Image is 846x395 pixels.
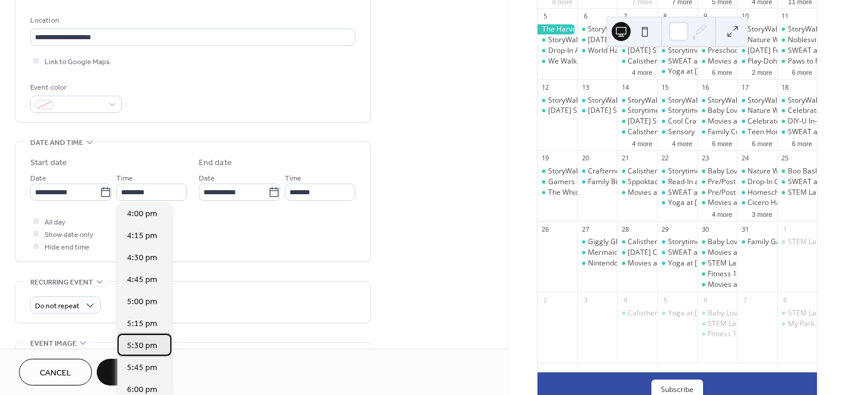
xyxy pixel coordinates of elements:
div: Storytime - Schoolhouse 7 Cafe [628,106,731,116]
div: Storytime - Chapter Book Lounge [668,106,777,116]
div: 14 [621,83,629,91]
div: Nintendo Switch Game Night - [GEOGRAPHIC_DATA] [588,258,761,268]
button: Cancel [19,359,92,385]
button: 6 more [787,138,817,148]
div: Movies at [GEOGRAPHIC_DATA] [708,56,813,67]
div: Monday Story Time - Westfield Library [577,106,617,116]
div: StoryWalk - Prather Park Carmel [777,24,817,34]
span: Show date only [44,229,93,241]
div: Sensory Fall Fest - Freedom Trail Park [657,127,697,137]
div: StoryWalk - [PERSON_NAME][GEOGRAPHIC_DATA] [628,96,794,106]
div: StoryWalk - [PERSON_NAME][GEOGRAPHIC_DATA] [588,96,755,106]
div: 13 [581,83,590,91]
div: 7 [740,295,749,304]
div: Calisthenics and Core - [PERSON_NAME][GEOGRAPHIC_DATA] [628,127,833,137]
div: Storytime - Chapter Book Lounge [657,106,697,116]
div: Yoga at Osprey Pointe Pavilion - Morse Park [657,308,697,318]
span: All day [44,216,65,229]
div: 9 [701,12,710,21]
div: Nature Walks - Grand Junction Plaza [737,35,777,45]
div: StoryWalk - Prather Park Carmel [737,96,777,106]
div: 6 [581,12,590,21]
div: Storytime - Chapter Book Lounge [668,237,777,247]
span: Time [285,172,301,185]
div: Movies at [GEOGRAPHIC_DATA] [628,188,733,198]
div: STEM Lab Saturdays - Westfield Library [777,188,817,198]
div: 1 [781,225,790,233]
div: STEM Lab Saturdays - Westfield Library [777,308,817,318]
div: Baby Love Story Time - Westfield Library [697,106,737,116]
div: Movies at Midtown [697,280,737,290]
div: StoryWalk - [PERSON_NAME][GEOGRAPHIC_DATA] [548,96,715,106]
div: STEM Lab Thursdays - Westfield Library [697,319,737,329]
div: 6 [701,295,710,304]
div: Fitness 101 - Prather Park [697,269,737,279]
div: StoryWalk - [PERSON_NAME][GEOGRAPHIC_DATA] [548,35,715,45]
button: Save [97,359,158,385]
div: Yoga at [GEOGRAPHIC_DATA][PERSON_NAME] [668,67,822,77]
div: Movies at [GEOGRAPHIC_DATA] [708,198,813,208]
div: Noblesville Farmers Market - Federal Hill Commons [777,35,817,45]
button: 4 more [667,138,697,148]
div: Storytime - Schoolhouse 7 Cafe [617,106,657,116]
span: 4:45 pm [127,274,157,286]
div: Calisthenics and Core - [PERSON_NAME][GEOGRAPHIC_DATA] [628,166,833,176]
div: Cicero Haunted Trail - Red Bridge Park [737,198,777,208]
div: Play-Doh Maker Station: Monsters - Carmel Library [737,56,777,67]
div: 21 [621,154,629,163]
div: Calisthenics and Core - Prather Park [617,127,657,137]
div: Yoga at Osprey Pointe Pavilion - Morse Park [657,198,697,208]
div: Movies at Midtown - Midtown Plaza Carmel [697,116,737,127]
div: Movies at [GEOGRAPHIC_DATA] [708,116,813,127]
div: StoryWalk - Prather Park Carmel [697,96,737,106]
div: The Harvest Moon Festival - Main Street Sheridan [538,24,577,34]
div: 29 [661,225,670,233]
div: Preschool Story Hour - Taylor Center of Natural History [697,46,737,56]
div: Calisthenics and Core - [PERSON_NAME][GEOGRAPHIC_DATA] [628,308,833,318]
div: Storytime - Chapter Book Lounge [657,237,697,247]
div: DIY-U In-Store Kids Workshops - Lowe's [777,116,817,127]
div: Crafternoon - [GEOGRAPHIC_DATA] [588,166,706,176]
div: Nintendo Switch Game Night - Carmel Library [577,258,617,268]
div: Movies at Midtown [617,188,657,198]
div: StoryWalk - Prather Park Carmel [657,96,697,106]
div: Cool Crafting Club Grades 1-5 - [GEOGRAPHIC_DATA] [668,116,844,127]
div: Family Bingo Night - [GEOGRAPHIC_DATA] [588,177,727,187]
div: Tuesday Story Time - Westfield Library [617,116,657,127]
div: Calisthenics and Core - [PERSON_NAME][GEOGRAPHIC_DATA] [628,56,833,67]
div: Pre/Post Natal Nature Walks - Carmel Parks [697,188,737,198]
div: Calisthenics and Core - Prather Park [617,56,657,67]
span: Link to Google Maps [44,56,110,68]
div: StoryWalk - Prather Park Carmel [577,24,617,34]
div: Sunday Stories Ages 2 and up - Noblesville Library [538,106,577,116]
span: 4:00 pm [127,208,157,220]
div: StoryWalk - Prather Park Carmel [577,96,617,106]
div: SWEAT at The Yard Outdoor Pilates - Fishers District [777,127,817,137]
div: Giggly Ghosts and Goblins - [GEOGRAPHIC_DATA] [588,237,752,247]
div: 8 [661,12,670,21]
div: Movies at Midtown - Midtown Plaza Carmel [697,56,737,67]
div: World Habitat Day Tree Planting 2025 [577,46,617,56]
button: 6 more [707,67,737,77]
div: Sppoktacular Boofest! - Westfield Library [617,177,657,187]
button: 2 more [747,67,777,77]
div: 31 [740,225,749,233]
div: Family Game Night - The Yard at Fishers District [737,237,777,247]
div: Drop-In Activity: Wire Sculptures - [GEOGRAPHIC_DATA] [548,46,732,56]
button: 4 more [627,67,657,77]
div: Movies at [GEOGRAPHIC_DATA] [708,248,813,258]
div: StoryWalk - Prather Park Carmel [737,24,777,34]
button: 6 more [747,138,777,148]
div: Movies at Midtown - Midtown Plaza Carmel [697,248,737,258]
div: 25 [781,154,790,163]
span: Date and time [30,137,83,149]
div: StoryWalk - Prather Park Carmel [538,96,577,106]
div: Storytime - Chapter Book Lounge [657,166,697,176]
div: 19 [541,154,550,163]
span: Date [30,172,46,185]
div: SWEAT at The Yard Outdoor Pilates - Fishers District [777,46,817,56]
span: 5:15 pm [127,318,157,330]
div: StoryWalk - Prather Park Carmel [538,35,577,45]
div: 30 [701,225,710,233]
div: Nature Walks - Grand Junction Plaza [737,166,777,176]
